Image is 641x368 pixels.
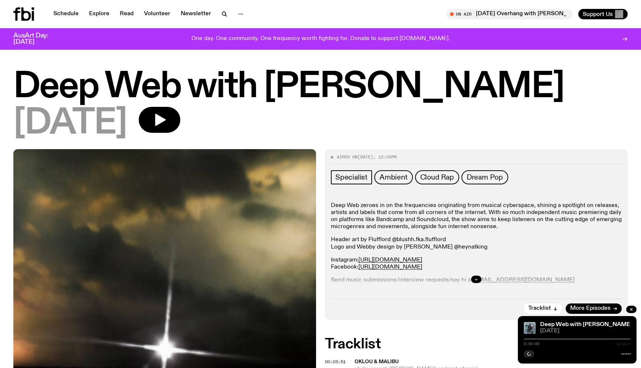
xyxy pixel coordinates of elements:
span: , 12:00pm [373,154,397,160]
span: Specialist [335,173,368,181]
a: More Episodes [566,303,622,314]
p: Deep Web zeroes in on the frequencies originating from musical cyberspace, shining a spotlight on... [331,202,622,231]
p: One day. One community. One frequency worth fighting for. Donate to support [DOMAIN_NAME]. [191,36,450,42]
h2: Tracklist [325,338,628,351]
a: Read [115,9,138,19]
span: Tracklist [528,306,551,311]
p: Instagram: Facebook: [331,257,622,271]
span: Cloud Rap [420,173,454,181]
h1: Deep Web with [PERSON_NAME] [13,70,628,104]
button: On Air[DATE] Overhang with [PERSON_NAME] [446,9,572,19]
span: Support Us [583,11,613,17]
span: More Episodes [570,306,611,311]
a: Schedule [49,9,83,19]
a: Dream Pop [461,170,508,184]
h3: AusArt Day: [DATE] [13,33,61,45]
span: Dream Pop [467,173,503,181]
button: Support Us [578,9,628,19]
a: Newsletter [176,9,216,19]
span: Ambient [379,173,408,181]
a: [URL][DOMAIN_NAME] [358,264,422,270]
span: Aired on [337,154,358,160]
p: Header art by Flufflord @blushh.fka.flufflord Logo and Webby design by [PERSON_NAME] @heynatking [331,236,622,250]
span: [DATE] [13,107,127,140]
button: 00:03:51 [325,360,346,364]
span: [DATE] [358,154,373,160]
button: Tracklist [524,303,562,314]
a: Volunteer [139,9,175,19]
a: Ambient [374,170,413,184]
span: [DATE] [540,328,631,334]
a: [URL][DOMAIN_NAME] [358,257,422,263]
a: Specialist [331,170,372,184]
a: Explore [85,9,114,19]
span: -:--:-- [615,342,631,346]
a: Cloud Rap [415,170,459,184]
span: 00:03:51 [325,359,346,365]
span: Oklou & Malibu [355,359,399,364]
span: 0:00:00 [524,342,539,346]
